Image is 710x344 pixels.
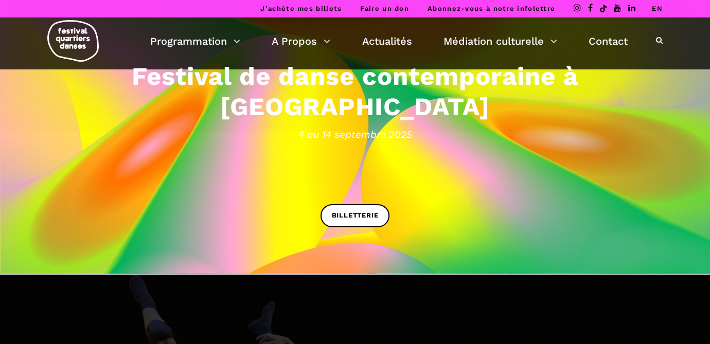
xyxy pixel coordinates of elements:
a: Programmation [150,32,240,50]
a: BILLETTERIE [321,204,390,227]
a: Médiation culturelle [443,32,557,50]
a: Actualités [362,32,412,50]
h3: Festival de danse contemporaine à [GEOGRAPHIC_DATA] [36,61,674,122]
a: J’achète mes billets [260,5,342,12]
span: BILLETTERIE [332,210,379,221]
a: EN [652,5,663,12]
a: Contact [589,32,628,50]
a: Abonnez-vous à notre infolettre [428,5,555,12]
a: A Propos [272,32,330,50]
span: 4 au 14 septembre 2025 [36,126,674,142]
a: Faire un don [360,5,409,12]
img: logo-fqd-med [47,20,99,62]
